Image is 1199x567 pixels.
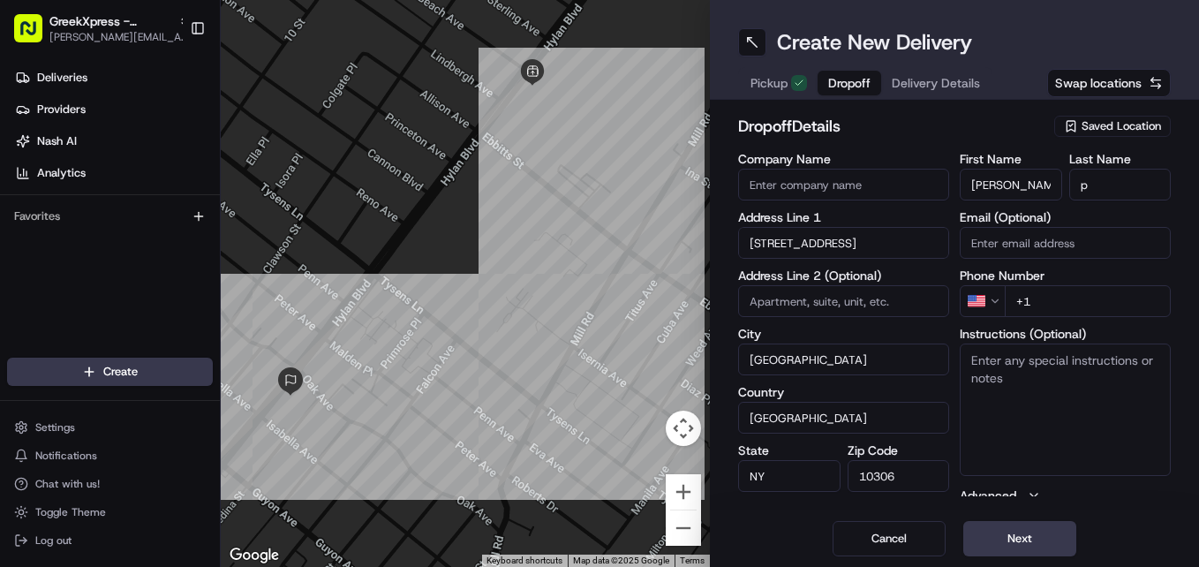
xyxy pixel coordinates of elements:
[573,556,669,565] span: Map data ©2025 Google
[55,274,129,288] span: Regen Pajulas
[738,344,949,375] input: Enter city
[738,460,841,492] input: Enter state
[7,159,220,187] a: Analytics
[960,269,1171,282] label: Phone Number
[666,474,701,510] button: Zoom in
[960,169,1062,200] input: Enter first name
[960,487,1171,504] button: Advanced
[486,555,562,567] button: Keyboard shortcuts
[1082,118,1161,134] span: Saved Location
[7,202,213,231] div: Favorites
[18,349,32,363] div: 📗
[1047,69,1171,97] button: Swap locations
[35,533,72,548] span: Log out
[7,443,213,468] button: Notifications
[738,153,949,165] label: Company Name
[738,269,949,282] label: Address Line 2 (Optional)
[60,169,290,186] div: Start new chat
[18,71,321,99] p: Welcome 👋
[7,358,213,386] button: Create
[848,444,950,457] label: Zip Code
[960,227,1171,259] input: Enter email address
[37,102,86,117] span: Providers
[7,64,220,92] a: Deliveries
[738,169,949,200] input: Enter company name
[7,500,213,525] button: Toggle Theme
[124,389,214,404] a: Powered byPylon
[738,285,949,317] input: Apartment, suite, unit, etc.
[18,18,53,53] img: Nash
[848,460,950,492] input: Enter zip code
[37,133,77,149] span: Nash AI
[777,28,972,57] h1: Create New Delivery
[35,347,135,365] span: Knowledge Base
[7,7,183,49] button: GreekXpress - [GEOGRAPHIC_DATA][PERSON_NAME][EMAIL_ADDRESS][DOMAIN_NAME]
[960,211,1171,223] label: Email (Optional)
[225,544,283,567] img: Google
[680,556,705,565] a: Terms (opens in new tab)
[960,487,1016,504] label: Advanced
[738,227,949,259] input: Enter address
[18,230,118,244] div: Past conversations
[35,420,75,435] span: Settings
[7,472,213,496] button: Chat with us!
[1069,169,1172,200] input: Enter last name
[738,402,949,434] input: Enter country
[738,328,949,340] label: City
[963,521,1076,556] button: Next
[60,186,223,200] div: We're available if you need us!
[1055,74,1142,92] span: Swap locations
[960,153,1062,165] label: First Name
[666,510,701,546] button: Zoom out
[7,95,220,124] a: Providers
[18,257,46,285] img: Regen Pajulas
[167,347,283,365] span: API Documentation
[49,12,171,30] button: GreekXpress - [GEOGRAPHIC_DATA]
[7,415,213,440] button: Settings
[142,274,178,288] span: [DATE]
[274,226,321,247] button: See all
[7,127,220,155] a: Nash AI
[35,477,100,491] span: Chat with us!
[37,70,87,86] span: Deliveries
[750,74,788,92] span: Pickup
[176,390,214,404] span: Pylon
[300,174,321,195] button: Start new chat
[132,274,139,288] span: •
[18,169,49,200] img: 1736555255976-a54dd68f-1ca7-489b-9aae-adbdc363a1c4
[49,30,191,44] button: [PERSON_NAME][EMAIL_ADDRESS][DOMAIN_NAME]
[35,275,49,289] img: 1736555255976-a54dd68f-1ca7-489b-9aae-adbdc363a1c4
[1005,285,1171,317] input: Enter phone number
[738,114,1044,139] h2: dropoff Details
[738,444,841,457] label: State
[738,386,949,398] label: Country
[7,528,213,553] button: Log out
[11,340,142,372] a: 📗Knowledge Base
[828,74,871,92] span: Dropoff
[35,449,97,463] span: Notifications
[37,165,86,181] span: Analytics
[892,74,980,92] span: Delivery Details
[46,114,291,132] input: Clear
[1054,114,1171,139] button: Saved Location
[103,364,138,380] span: Create
[1069,153,1172,165] label: Last Name
[35,505,106,519] span: Toggle Theme
[225,544,283,567] a: Open this area in Google Maps (opens a new window)
[960,328,1171,340] label: Instructions (Optional)
[666,411,701,446] button: Map camera controls
[833,521,946,556] button: Cancel
[738,211,949,223] label: Address Line 1
[149,349,163,363] div: 💻
[142,340,290,372] a: 💻API Documentation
